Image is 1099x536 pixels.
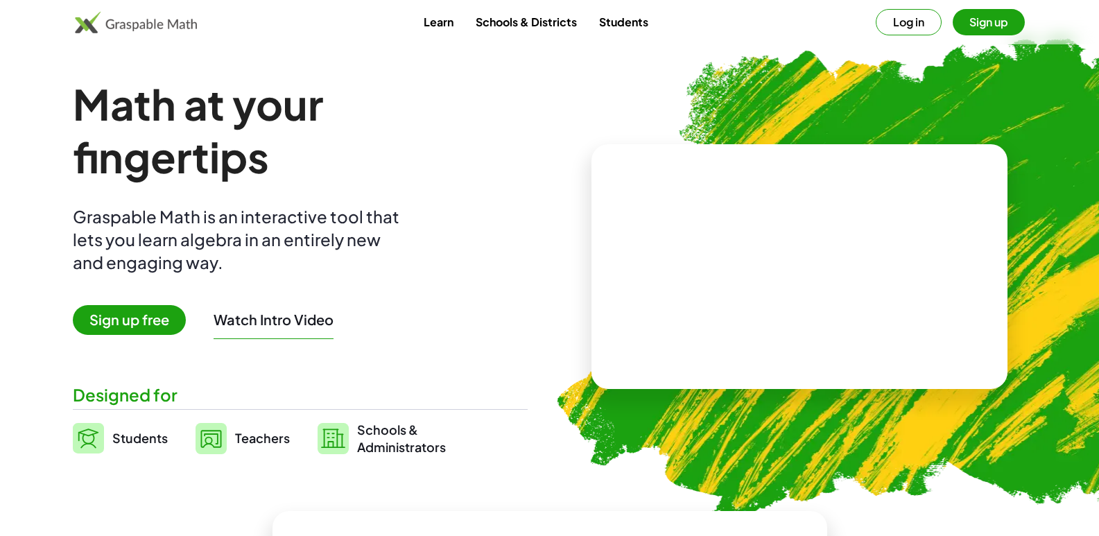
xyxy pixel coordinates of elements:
img: svg%3e [196,423,227,454]
a: Students [588,9,659,35]
button: Log in [876,9,942,35]
video: What is this? This is dynamic math notation. Dynamic math notation plays a central role in how Gr... [695,215,903,319]
span: Sign up free [73,305,186,335]
a: Schools & Districts [465,9,588,35]
a: Teachers [196,421,290,456]
a: Schools &Administrators [318,421,446,456]
a: Learn [413,9,465,35]
span: Schools & Administrators [357,421,446,456]
button: Sign up [953,9,1025,35]
img: svg%3e [318,423,349,454]
button: Watch Intro Video [214,311,334,329]
span: Teachers [235,430,290,446]
a: Students [73,421,168,456]
div: Designed for [73,383,528,406]
div: Graspable Math is an interactive tool that lets you learn algebra in an entirely new and engaging... [73,205,406,274]
span: Students [112,430,168,446]
img: svg%3e [73,423,104,453]
h1: Math at your fingertips [73,78,514,183]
